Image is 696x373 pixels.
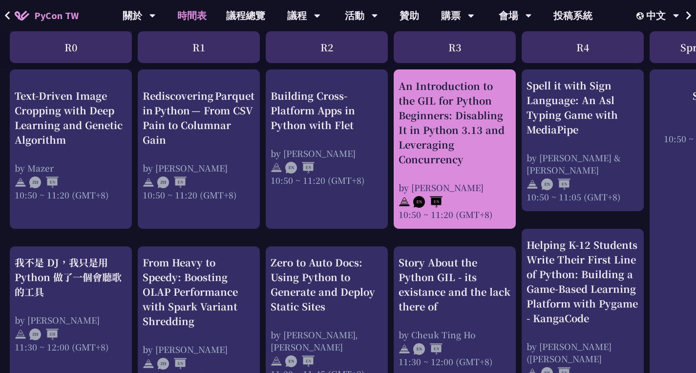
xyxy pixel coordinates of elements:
div: Building Cross-Platform Apps in Python with Flet [271,88,383,132]
div: by Cheuk Ting Ho [399,329,511,341]
img: svg+xml;base64,PHN2ZyB4bWxucz0iaHR0cDovL3d3dy53My5vcmcvMjAwMC9zdmciIHdpZHRoPSIyNCIgaGVpZ2h0PSIyNC... [399,343,410,355]
img: ENEN.5a408d1.svg [413,343,443,355]
div: by [PERSON_NAME] & [PERSON_NAME] [527,152,639,176]
div: 10:50 ~ 11:20 (GMT+8) [271,174,383,186]
div: R4 [522,31,644,63]
img: svg+xml;base64,PHN2ZyB4bWxucz0iaHR0cDovL3d3dy53My5vcmcvMjAwMC9zdmciIHdpZHRoPSIyNCIgaGVpZ2h0PSIyNC... [271,355,282,367]
a: Text-Driven Image Cropping with Deep Learning and Genetic Algorithm by Mazer 10:50 ~ 11:20 (GMT+8) [15,78,127,220]
div: Spell it with Sign Language: An Asl Typing Game with MediaPipe [527,78,639,137]
img: ZHZH.38617ef.svg [29,329,59,340]
div: R3 [394,31,516,63]
img: ENEN.5a408d1.svg [285,355,315,367]
div: Story About the Python GIL - its existance and the lack there of [399,255,511,314]
div: by Mazer [15,161,127,174]
img: ENEN.5a408d1.svg [285,162,315,174]
img: svg+xml;base64,PHN2ZyB4bWxucz0iaHR0cDovL3d3dy53My5vcmcvMjAwMC9zdmciIHdpZHRoPSIyNCIgaGVpZ2h0PSIyNC... [143,358,154,370]
img: ENEN.5a408d1.svg [541,178,570,190]
div: R0 [10,31,132,63]
div: by [PERSON_NAME], [PERSON_NAME] [271,329,383,353]
div: 10:50 ~ 11:20 (GMT+8) [143,188,255,200]
a: PyCon TW [5,3,88,28]
div: 10:50 ~ 11:20 (GMT+8) [399,208,511,220]
div: An Introduction to the GIL for Python Beginners: Disabling It in Python 3.13 and Leveraging Concu... [399,79,511,167]
a: Building Cross-Platform Apps in Python with Flet by [PERSON_NAME] 10:50 ~ 11:20 (GMT+8) [271,78,383,220]
div: by [PERSON_NAME] [143,161,255,174]
a: Spell it with Sign Language: An Asl Typing Game with MediaPipe by [PERSON_NAME] & [PERSON_NAME] 1... [527,78,639,203]
img: svg+xml;base64,PHN2ZyB4bWxucz0iaHR0cDovL3d3dy53My5vcmcvMjAwMC9zdmciIHdpZHRoPSIyNCIgaGVpZ2h0PSIyNC... [399,196,410,208]
div: R1 [138,31,260,63]
a: An Introduction to the GIL for Python Beginners: Disabling It in Python 3.13 and Leveraging Concu... [399,78,511,220]
div: Rediscovering Parquet in Python — From CSV Pain to Columnar Gain [143,88,255,147]
a: Rediscovering Parquet in Python — From CSV Pain to Columnar Gain by [PERSON_NAME] 10:50 ~ 11:20 (... [143,78,255,220]
img: svg+xml;base64,PHN2ZyB4bWxucz0iaHR0cDovL3d3dy53My5vcmcvMjAwMC9zdmciIHdpZHRoPSIyNCIgaGVpZ2h0PSIyNC... [143,176,154,188]
img: ZHEN.371966e.svg [157,358,187,370]
img: ZHEN.371966e.svg [29,176,59,188]
div: by [PERSON_NAME] [271,147,383,159]
div: From Heavy to Speedy: Boosting OLAP Performance with Spark Variant Shredding [143,255,255,329]
span: PyCon TW [34,8,79,23]
div: 我不是 DJ，我只是用 Python 做了一個會聽歌的工具 [15,255,127,299]
img: svg+xml;base64,PHN2ZyB4bWxucz0iaHR0cDovL3d3dy53My5vcmcvMjAwMC9zdmciIHdpZHRoPSIyNCIgaGVpZ2h0PSIyNC... [271,162,282,174]
div: by [PERSON_NAME] [15,314,127,326]
div: by [PERSON_NAME] ([PERSON_NAME] [527,340,639,365]
div: 10:50 ~ 11:05 (GMT+8) [527,191,639,203]
img: Home icon of PyCon TW 2025 [15,11,29,21]
img: ENEN.5a408d1.svg [413,196,443,208]
img: svg+xml;base64,PHN2ZyB4bWxucz0iaHR0cDovL3d3dy53My5vcmcvMjAwMC9zdmciIHdpZHRoPSIyNCIgaGVpZ2h0PSIyNC... [15,329,26,340]
div: by [PERSON_NAME] [143,343,255,355]
img: svg+xml;base64,PHN2ZyB4bWxucz0iaHR0cDovL3d3dy53My5vcmcvMjAwMC9zdmciIHdpZHRoPSIyNCIgaGVpZ2h0PSIyNC... [527,178,538,190]
div: 11:30 ~ 12:00 (GMT+8) [399,355,511,368]
div: Zero to Auto Docs: Using Python to Generate and Deploy Static Sites [271,255,383,314]
div: R2 [266,31,388,63]
div: 11:30 ~ 12:00 (GMT+8) [15,341,127,353]
img: Locale Icon [636,12,646,20]
img: ZHEN.371966e.svg [157,176,187,188]
div: Helping K-12 Students Write Their First Line of Python: Building a Game-Based Learning Platform w... [527,238,639,326]
img: svg+xml;base64,PHN2ZyB4bWxucz0iaHR0cDovL3d3dy53My5vcmcvMjAwMC9zdmciIHdpZHRoPSIyNCIgaGVpZ2h0PSIyNC... [15,176,26,188]
div: 10:50 ~ 11:20 (GMT+8) [15,188,127,200]
div: by [PERSON_NAME] [399,181,511,194]
div: Text-Driven Image Cropping with Deep Learning and Genetic Algorithm [15,88,127,147]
